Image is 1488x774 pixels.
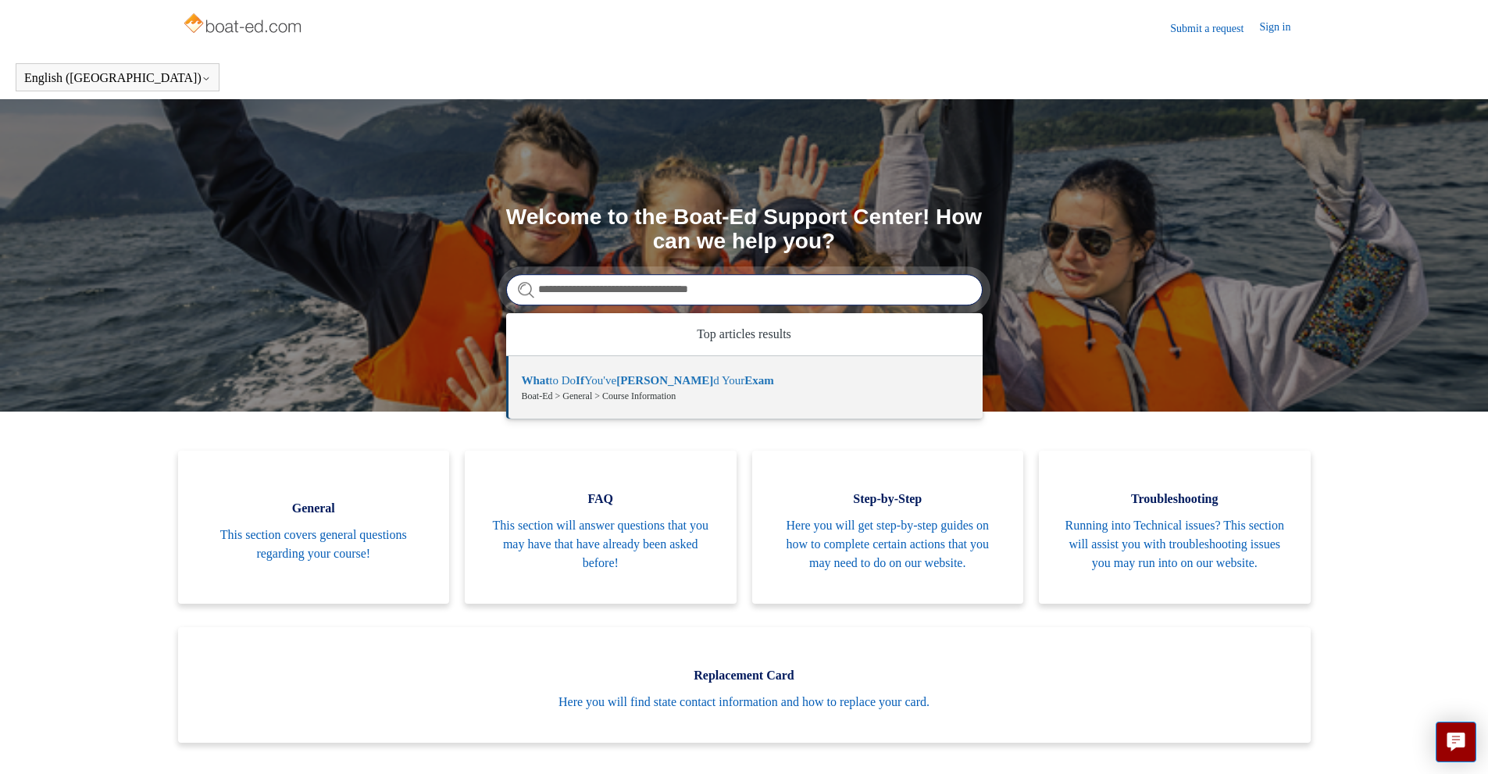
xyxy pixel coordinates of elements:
span: Here you will find state contact information and how to replace your card. [202,693,1287,712]
button: English ([GEOGRAPHIC_DATA]) [24,71,211,85]
span: Replacement Card [202,666,1287,685]
span: Troubleshooting [1062,490,1287,508]
a: FAQ This section will answer questions that you may have that have already been asked before! [465,451,737,604]
span: Running into Technical issues? This section will assist you with troubleshooting issues you may r... [1062,516,1287,572]
em: [PERSON_NAME] [616,374,713,387]
h1: Welcome to the Boat-Ed Support Center! How can we help you? [506,205,983,254]
a: Troubleshooting Running into Technical issues? This section will assist you with troubleshooting ... [1039,451,1311,604]
span: This section will answer questions that you may have that have already been asked before! [488,516,713,572]
input: Search [506,274,983,305]
em: If [576,374,584,387]
button: Live chat [1436,722,1476,762]
span: FAQ [488,490,713,508]
span: General [202,499,426,518]
span: Here you will get step-by-step guides on how to complete certain actions that you may need to do ... [776,516,1001,572]
span: Step-by-Step [776,490,1001,508]
a: Submit a request [1170,20,1259,37]
em: Exam [744,374,774,387]
span: This section covers general questions regarding your course! [202,526,426,563]
a: General This section covers general questions regarding your course! [178,451,450,604]
zd-autocomplete-header: Top articles results [506,313,983,356]
img: Boat-Ed Help Center home page [182,9,306,41]
em: What [522,374,550,387]
a: Replacement Card Here you will find state contact information and how to replace your card. [178,627,1311,743]
zd-autocomplete-breadcrumbs-multibrand: Boat-Ed > General > Course Information [522,389,967,403]
a: Step-by-Step Here you will get step-by-step guides on how to complete certain actions that you ma... [752,451,1024,604]
zd-autocomplete-title-multibrand: Suggested result 1 <em>What</em> to Do <em>If</em> You've <em>Faile</em>d Your <em>Exam</em> [522,374,774,390]
a: Sign in [1259,19,1306,37]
